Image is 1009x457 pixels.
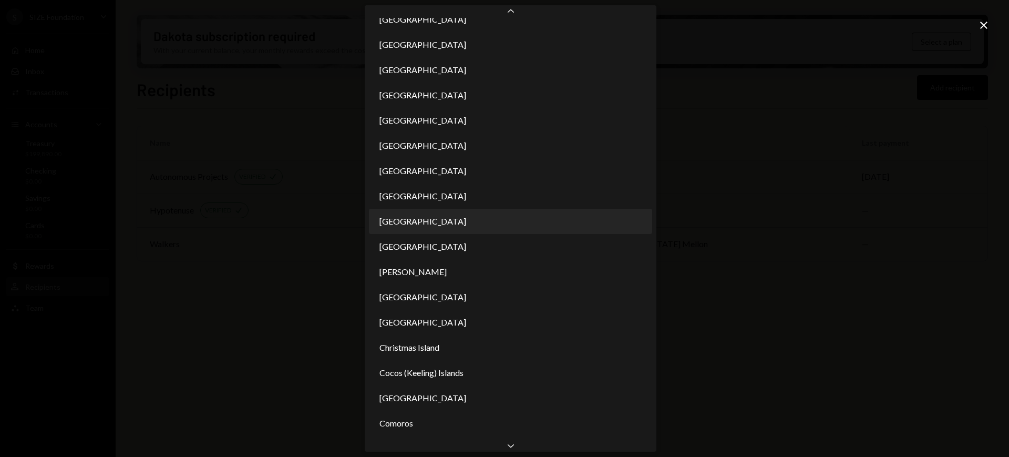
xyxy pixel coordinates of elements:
span: [GEOGRAPHIC_DATA] [379,114,466,127]
span: [GEOGRAPHIC_DATA] [379,392,466,404]
span: [GEOGRAPHIC_DATA] [379,190,466,202]
span: Christmas Island [379,341,439,354]
span: [GEOGRAPHIC_DATA] [379,215,466,228]
span: [GEOGRAPHIC_DATA] [379,64,466,76]
span: Cocos (Keeling) Islands [379,367,464,379]
span: [PERSON_NAME] [379,266,447,278]
span: [GEOGRAPHIC_DATA] [379,316,466,329]
span: [GEOGRAPHIC_DATA] [379,165,466,177]
span: [GEOGRAPHIC_DATA] [379,89,466,101]
span: [GEOGRAPHIC_DATA] [379,38,466,51]
span: [GEOGRAPHIC_DATA] [379,291,466,303]
span: [GEOGRAPHIC_DATA] [379,13,466,26]
span: [GEOGRAPHIC_DATA] [379,240,466,253]
span: [GEOGRAPHIC_DATA] [379,139,466,152]
span: Comoros [379,417,413,430]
